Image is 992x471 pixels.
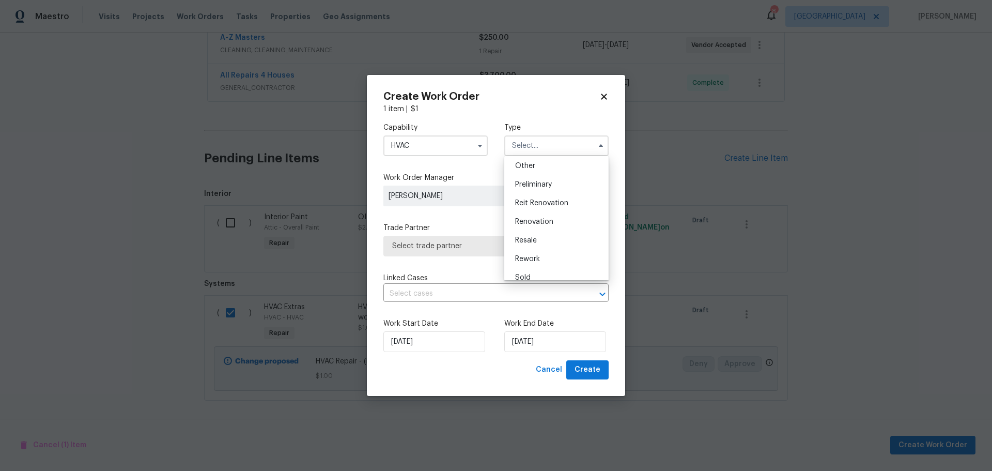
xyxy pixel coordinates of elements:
span: [PERSON_NAME] [389,191,537,201]
span: Rework [515,255,540,263]
h2: Create Work Order [383,92,599,102]
button: Hide options [595,140,607,152]
button: Show options [474,140,486,152]
span: $ 1 [411,105,419,113]
label: Type [504,123,609,133]
span: Reit Renovation [515,200,568,207]
span: Resale [515,237,537,244]
button: Open [595,287,610,301]
input: M/D/YYYY [504,331,606,352]
span: Renovation [515,218,553,225]
label: Work End Date [504,318,609,329]
label: Trade Partner [383,223,609,233]
button: Create [566,360,609,379]
input: Select... [383,135,488,156]
span: Select trade partner [392,241,600,251]
span: Cancel [536,363,562,376]
span: Create [575,363,600,376]
label: Capability [383,123,488,133]
label: Work Order Manager [383,173,609,183]
span: Sold [515,274,531,281]
input: Select cases [383,286,580,302]
label: Work Start Date [383,318,488,329]
span: Other [515,162,535,170]
input: M/D/YYYY [383,331,485,352]
span: Preliminary [515,181,552,188]
input: Select... [504,135,609,156]
button: Cancel [532,360,566,379]
span: Linked Cases [383,273,428,283]
div: 1 item | [383,104,609,114]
